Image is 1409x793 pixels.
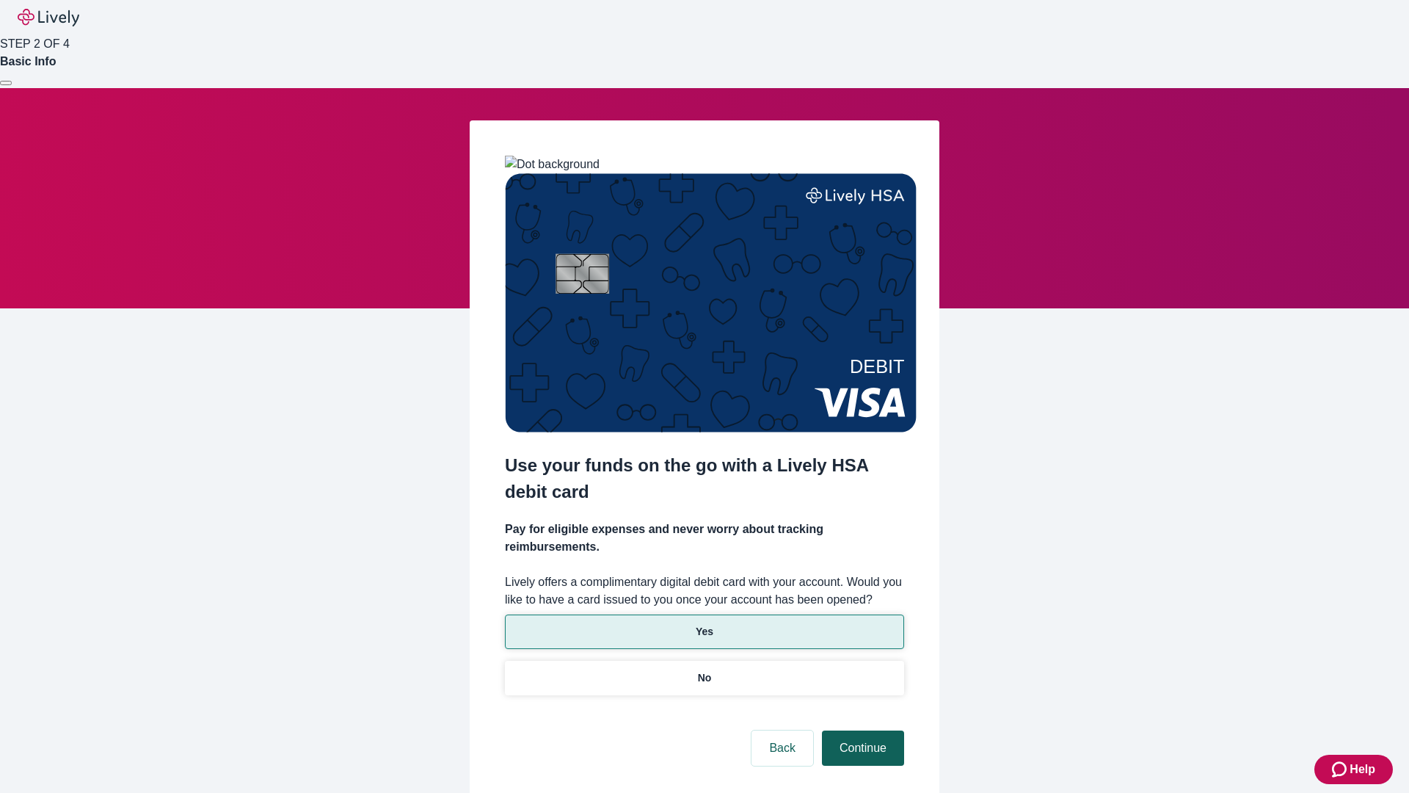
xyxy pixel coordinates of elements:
[505,156,600,173] img: Dot background
[505,452,904,505] h2: Use your funds on the go with a Lively HSA debit card
[505,615,904,649] button: Yes
[751,731,813,766] button: Back
[1332,761,1350,778] svg: Zendesk support icon
[696,624,713,640] p: Yes
[1314,755,1393,784] button: Zendesk support iconHelp
[505,573,904,609] label: Lively offers a complimentary digital debit card with your account. Would you like to have a card...
[505,521,904,556] h4: Pay for eligible expenses and never worry about tracking reimbursements.
[18,9,79,26] img: Lively
[1350,761,1375,778] span: Help
[822,731,904,766] button: Continue
[505,173,917,432] img: Debit card
[505,661,904,695] button: No
[698,670,712,686] p: No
